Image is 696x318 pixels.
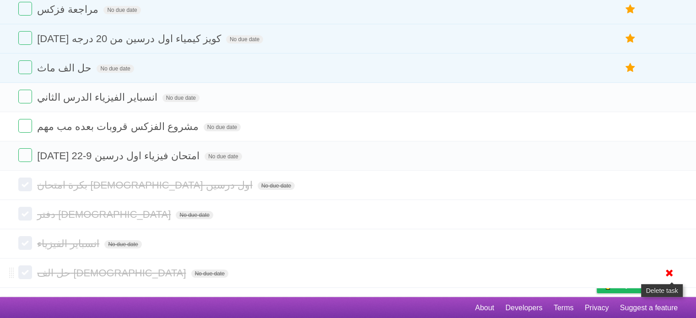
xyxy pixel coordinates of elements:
[191,269,228,278] span: No due date
[622,31,639,46] label: Star task
[37,4,101,15] span: مراجعة فزكس
[622,2,639,17] label: Star task
[18,236,32,250] label: Done
[37,62,94,74] span: حل الف ماث
[18,148,32,162] label: Done
[505,299,542,317] a: Developers
[37,267,188,279] span: حل الف [DEMOGRAPHIC_DATA]
[616,277,673,293] span: Buy me a coffee
[37,150,202,162] span: [DATE] 22-9 امتحان فيزياء اول درسين
[104,240,141,248] span: No due date
[18,119,32,133] label: Done
[620,299,678,317] a: Suggest a feature
[37,33,223,44] span: [DATE] كويز كيمياء اول درسين من 20 درجه
[585,299,609,317] a: Privacy
[18,265,32,279] label: Done
[103,6,140,14] span: No due date
[37,92,159,103] span: انسباير الفيزياء الدرس الثاني
[475,299,494,317] a: About
[37,238,102,249] span: انسباير الفيزياء
[37,121,201,132] span: مشروع الفزكس قروبات بعده مب مهم
[37,209,173,220] span: دفتر [DEMOGRAPHIC_DATA]
[554,299,574,317] a: Terms
[162,94,200,102] span: No due date
[226,35,263,43] span: No due date
[176,211,213,219] span: No due date
[18,60,32,74] label: Done
[18,90,32,103] label: Done
[97,65,134,73] span: No due date
[258,182,295,190] span: No due date
[37,179,255,191] span: بكرة امتحان [DEMOGRAPHIC_DATA] اول درسين
[205,152,242,161] span: No due date
[18,207,32,221] label: Done
[18,178,32,191] label: Done
[18,2,32,16] label: Done
[18,31,32,45] label: Done
[204,123,241,131] span: No due date
[622,60,639,75] label: Star task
